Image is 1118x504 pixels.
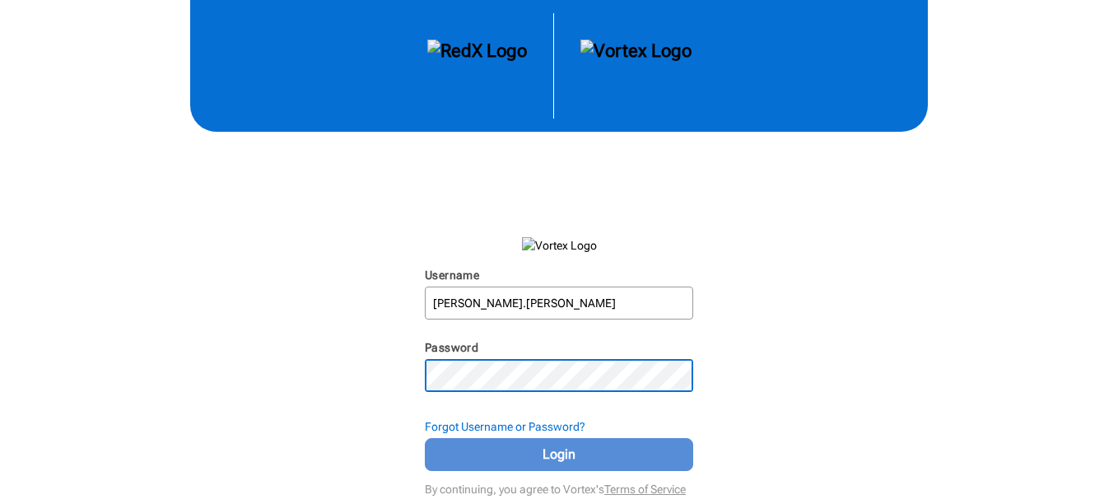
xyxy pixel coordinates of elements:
label: Username [425,268,479,282]
img: RedX Logo [427,40,527,92]
button: Login [425,438,693,471]
label: Password [425,341,478,354]
strong: Forgot Username or Password? [425,420,585,433]
div: By continuing, you agree to Vortex's [425,474,693,497]
img: Vortex Logo [522,237,597,254]
span: Login [445,445,673,464]
img: Vortex Logo [580,40,692,92]
div: Forgot Username or Password? [425,418,693,435]
a: Terms of Service [604,483,686,496]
